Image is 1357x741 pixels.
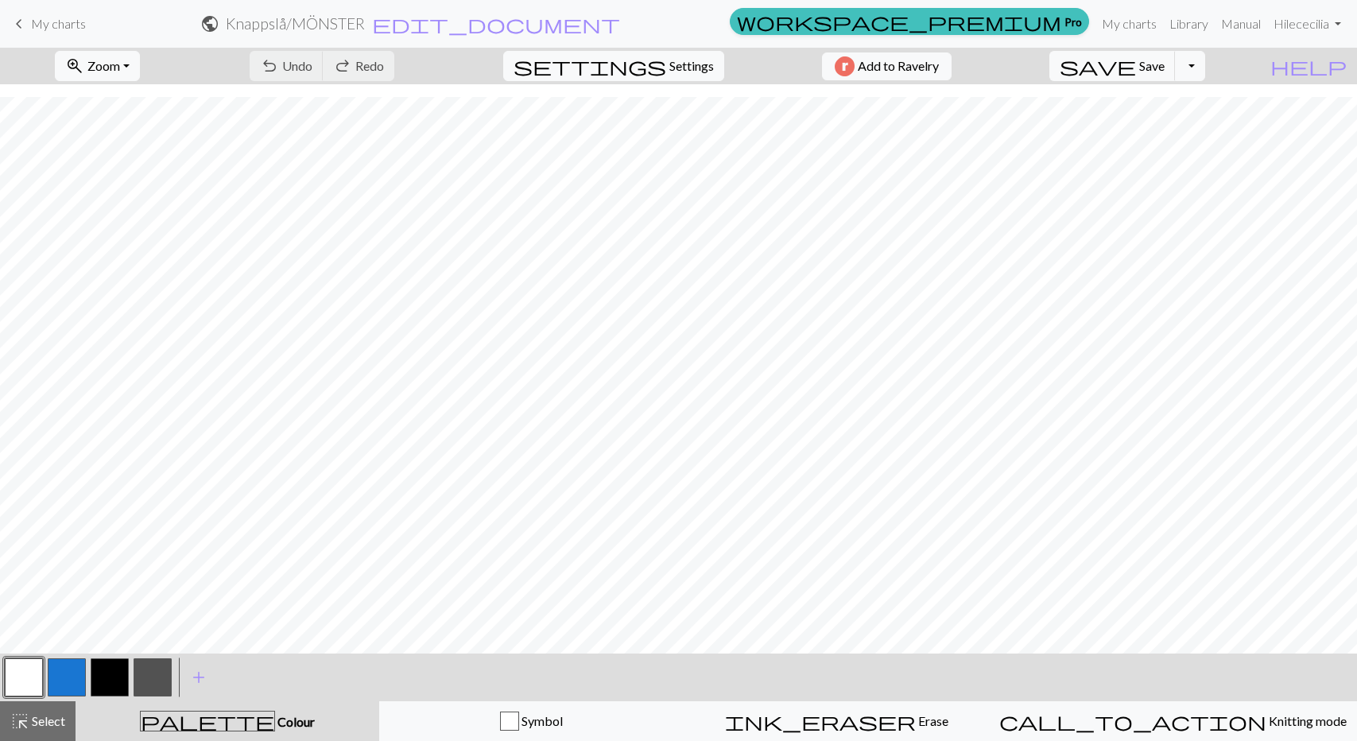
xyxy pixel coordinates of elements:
[725,710,916,732] span: ink_eraser
[684,701,989,741] button: Erase
[76,701,379,741] button: Colour
[65,55,84,77] span: zoom_in
[519,713,563,728] span: Symbol
[226,14,365,33] h2: Knappslå / MÖNSTER
[87,58,120,73] span: Zoom
[514,55,666,77] span: settings
[379,701,684,741] button: Symbol
[55,51,140,81] button: Zoom
[275,714,315,729] span: Colour
[669,56,714,76] span: Settings
[1270,55,1347,77] span: help
[916,713,948,728] span: Erase
[1139,58,1165,73] span: Save
[1266,713,1347,728] span: Knitting mode
[10,10,86,37] a: My charts
[1163,8,1215,40] a: Library
[1215,8,1267,40] a: Manual
[730,8,1089,35] a: Pro
[737,10,1061,33] span: workspace_premium
[200,13,219,35] span: public
[514,56,666,76] i: Settings
[999,710,1266,732] span: call_to_action
[372,13,620,35] span: edit_document
[29,713,65,728] span: Select
[858,56,939,76] span: Add to Ravelry
[989,701,1357,741] button: Knitting mode
[1049,51,1176,81] button: Save
[1060,55,1136,77] span: save
[10,710,29,732] span: highlight_alt
[1267,8,1347,40] a: Hilececilia
[141,710,274,732] span: palette
[822,52,952,80] button: Add to Ravelry
[31,16,86,31] span: My charts
[189,666,208,689] span: add
[1095,8,1163,40] a: My charts
[503,51,724,81] button: SettingsSettings
[10,13,29,35] span: keyboard_arrow_left
[835,56,855,76] img: Ravelry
